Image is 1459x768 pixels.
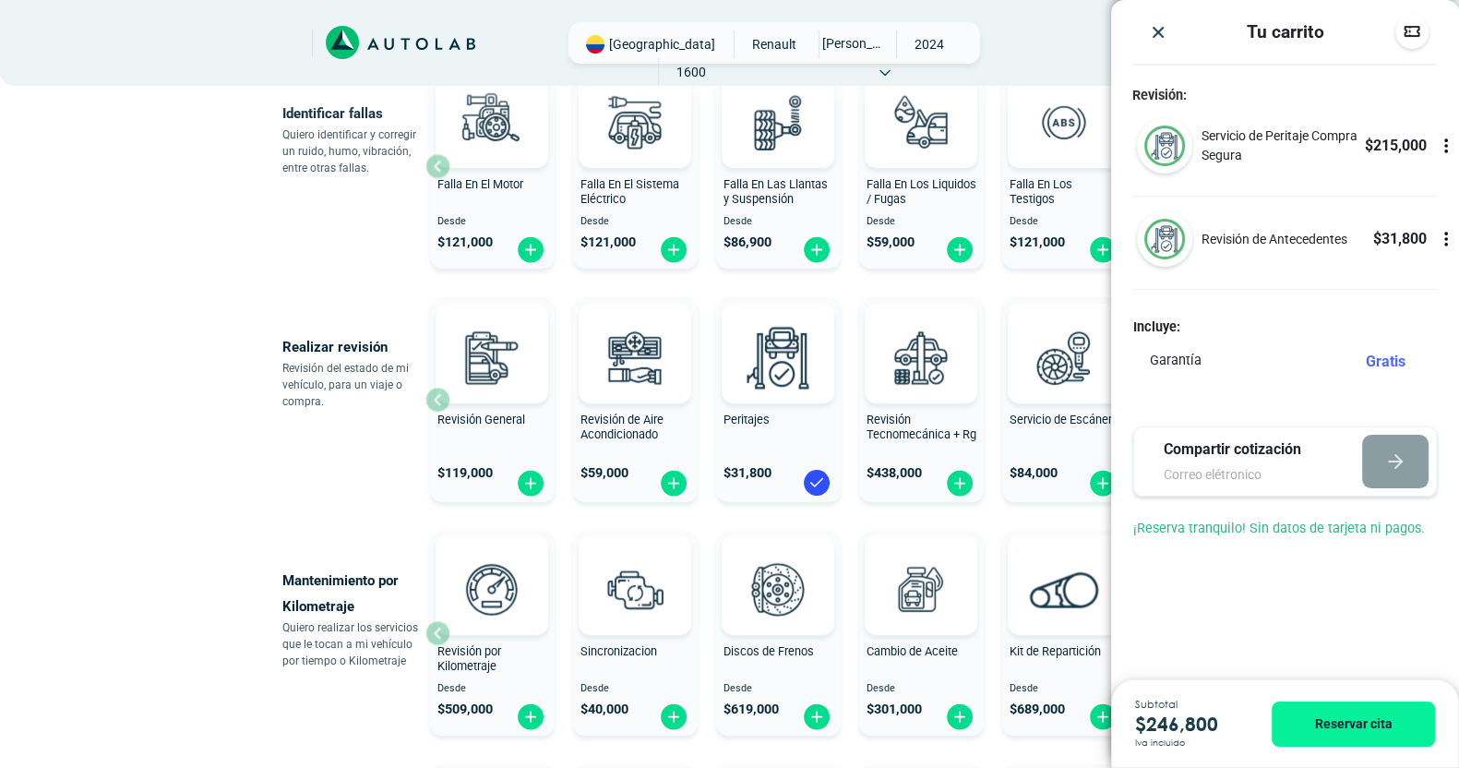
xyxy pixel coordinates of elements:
[1002,64,1127,269] button: Falla En Los Testigos Desde $121,000
[859,64,984,269] button: Falla En Los Liquidos / Fugas Desde $59,000
[516,235,545,264] img: fi_plus-circle2.svg
[945,469,975,498] img: fi_plus-circle2.svg
[867,683,976,695] span: Desde
[867,216,976,228] span: Desde
[1144,126,1185,166] img: peritaje-v3.svg
[893,307,949,363] img: AD0BCuuxAAAAAElFTkSuQmCC
[750,307,806,363] img: AD0BCuuxAAAAAElFTkSuQmCC
[594,81,676,162] img: diagnostic_bombilla-v3.svg
[945,235,975,264] img: fi_plus-circle2.svg
[282,101,425,126] p: Identificar fallas
[724,413,770,426] span: Peritajes
[737,81,819,162] img: diagnostic_suspension-v3.svg
[724,465,771,481] span: $ 31,800
[659,58,724,86] span: 1600
[430,531,555,736] button: Revisión por Kilometraje Desde $509,000
[580,644,657,658] span: Sincronizacion
[516,469,545,498] img: fi_plus-circle2.svg
[659,702,688,731] img: fi_plus-circle2.svg
[573,531,698,736] button: Sincronizacion Desde $40,000
[742,30,807,58] span: RENAULT
[1010,683,1119,695] span: Desde
[867,234,915,250] span: $ 59,000
[867,413,976,442] span: Revisión Tecnomecánica + Rg
[1010,234,1065,250] span: $ 121,000
[609,35,715,54] span: [GEOGRAPHIC_DATA]
[1403,22,1421,41] img: Descuentos code image
[802,468,831,498] img: blue-check.svg
[1246,21,1323,42] h3: Tu carrito
[867,702,922,717] span: $ 301,000
[1365,135,1427,157] p: $ 215,000
[716,531,841,736] button: Discos de Frenos Desde $619,000
[573,297,698,502] button: Revisión de Aire Acondicionado $59,000
[750,539,806,594] img: AD0BCuuxAAAAAElFTkSuQmCC
[1010,216,1119,228] span: Desde
[716,297,841,502] button: Peritajes $31,800
[282,360,425,410] p: Revisión del estado de mi vehículo, para un viaje o compra.
[880,548,962,630] img: cambio_de_aceite-v3.svg
[1366,351,1420,373] div: Gratis
[737,548,819,630] img: frenos2-v3.svg
[880,317,962,398] img: revision_tecno_mecanica-v3.svg
[1111,519,1459,561] div: ¡Reserva tranquilo! Sin datos de tarjeta ni pagos.
[1202,126,1364,165] p: Servicio de Peritaje Compra Segura
[516,702,545,731] img: fi_plus-circle2.svg
[1010,702,1065,717] span: $ 689,000
[1144,219,1185,259] img: peritaje-v3.svg
[1202,230,1347,249] p: Revisión de Antecedentes
[282,619,425,669] p: Quiero realizar los servicios que le tocan a mi vehículo por tiempo o Kilometraje
[580,683,690,695] span: Desde
[437,683,547,695] span: Desde
[607,539,663,594] img: AD0BCuuxAAAAAElFTkSuQmCC
[1088,235,1118,264] img: fi_plus-circle2.svg
[1272,702,1435,747] button: Reservar cita
[724,177,828,207] span: Falla En Las Llantas y Suspensión
[897,30,963,58] span: 2024
[282,334,425,360] p: Realizar revisión
[1133,319,1437,335] h4: Incluye:
[802,235,831,264] img: fi_plus-circle2.svg
[580,177,679,207] span: Falla En El Sistema Eléctrico
[282,126,425,176] p: Quiero identificar y corregir un ruido, humo, vibración, entre otras fallas.
[607,307,663,363] img: AD0BCuuxAAAAAElFTkSuQmCC
[867,177,976,207] span: Falla En Los Liquidos / Fugas
[580,413,664,442] span: Revisión de Aire Acondicionado
[867,644,958,658] span: Cambio de Aceite
[1030,571,1099,607] img: correa_de_reparticion-v3.svg
[1036,307,1092,363] img: AD0BCuuxAAAAAElFTkSuQmCC
[724,683,833,695] span: Desde
[1023,81,1105,162] img: diagnostic_diagnostic_abs-v3.svg
[586,35,604,54] img: Flag of COLOMBIA
[859,531,984,736] button: Cambio de Aceite Desde $301,000
[1164,465,1328,485] input: Correo elétronico
[737,317,819,398] img: peritaje-v3.svg
[594,548,676,630] img: sincronizacion-v3.svg
[464,539,520,594] img: AD0BCuuxAAAAAElFTkSuQmCC
[1149,23,1167,42] img: close icon
[1149,22,1167,42] button: Close
[451,317,532,398] img: revision_general-v3.svg
[437,413,525,426] span: Revisión General
[1010,413,1112,426] span: Servicio de Escáner
[430,64,555,269] button: Falla En El Motor Desde $121,000
[1036,539,1092,594] img: AD0BCuuxAAAAAElFTkSuQmCC
[464,307,520,363] img: AD0BCuuxAAAAAElFTkSuQmCC
[451,81,532,162] img: diagnostic_engine-v3.svg
[724,702,779,717] span: $ 619,000
[437,465,493,481] span: $ 119,000
[880,81,962,162] img: diagnostic_gota-de-sangre-v3.svg
[437,702,493,717] span: $ 509,000
[437,234,493,250] span: $ 121,000
[659,469,688,498] img: fi_plus-circle2.svg
[1088,469,1118,498] img: fi_plus-circle2.svg
[1373,228,1427,250] p: $ 31,800
[1002,297,1127,502] button: Servicio de Escáner $84,000
[724,234,771,250] span: $ 86,900
[1150,351,1202,371] p: Garantía
[1164,438,1328,461] p: Compartir cotización
[437,177,523,191] span: Falla En El Motor
[945,702,975,731] img: fi_plus-circle2.svg
[580,702,628,717] span: $ 40,000
[430,297,555,502] button: Revisión General $119,000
